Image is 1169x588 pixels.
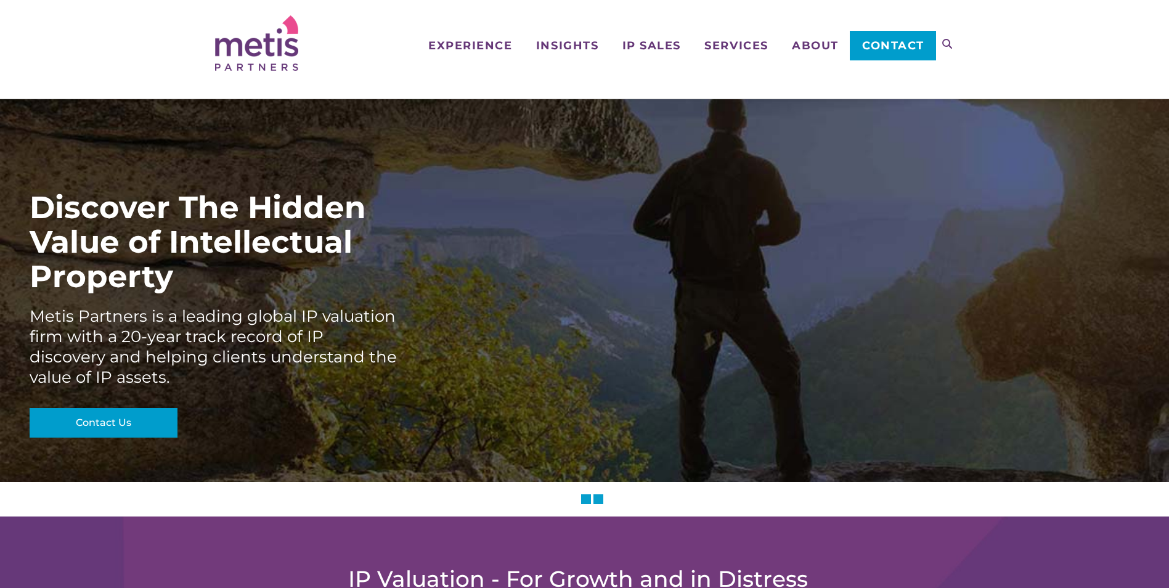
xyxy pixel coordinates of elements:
a: Contact [850,31,935,60]
span: Contact [862,40,924,51]
div: Metis Partners is a leading global IP valuation firm with a 20-year track record of IP discovery ... [30,306,399,388]
li: Slider Page 1 [581,494,591,504]
span: IP Sales [622,40,681,51]
li: Slider Page 2 [593,494,603,504]
span: About [792,40,839,51]
img: Metis Partners [215,15,298,71]
span: Services [704,40,768,51]
span: Insights [536,40,598,51]
span: Experience [428,40,512,51]
div: Discover The Hidden Value of Intellectual Property [30,190,399,294]
a: Contact Us [30,408,177,438]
